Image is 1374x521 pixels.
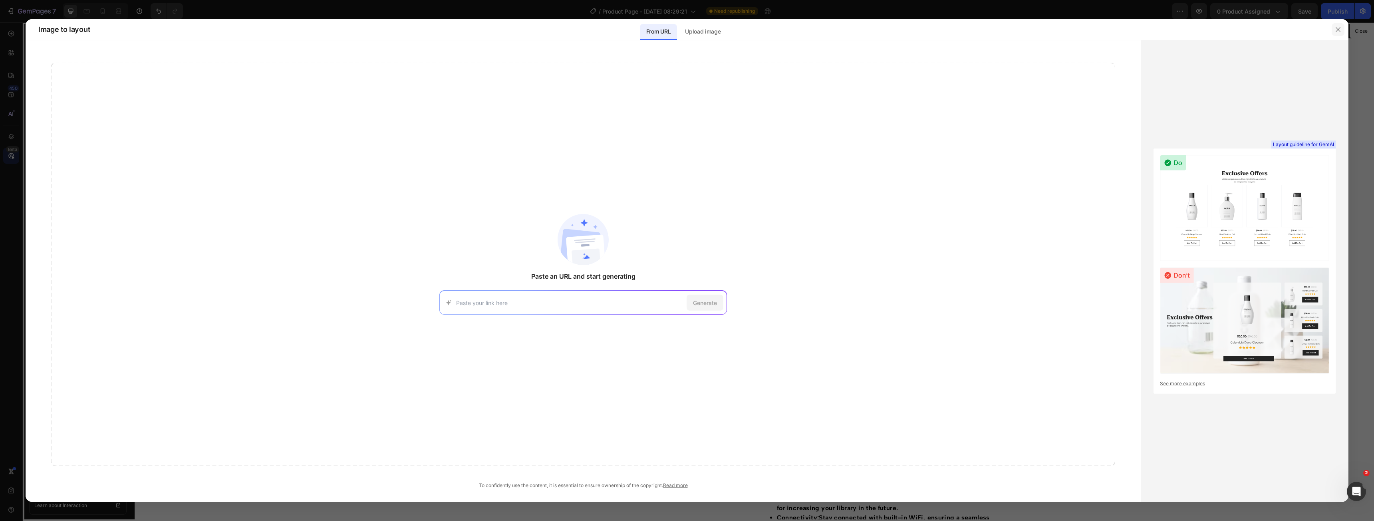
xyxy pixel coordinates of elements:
div: To confidently use the content, it is essential to ensure ownership of the copyright. [51,482,1115,489]
iframe: Intercom live chat [1347,482,1366,501]
p: Upload image [685,27,721,36]
span: Image to layout [38,25,90,34]
span: 2 [1363,470,1370,476]
span: Generate [693,299,717,307]
a: See more examples [1160,380,1329,387]
span: Paste an URL and start generating [531,271,635,281]
input: Paste your link here [456,299,683,307]
a: Read more [663,482,688,488]
span: Layout guideline for GemAI [1273,141,1334,148]
p: From URL [646,27,671,36]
